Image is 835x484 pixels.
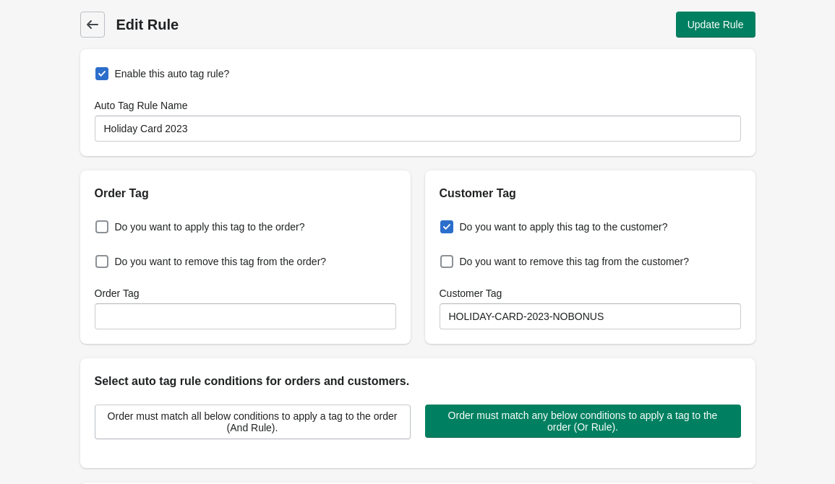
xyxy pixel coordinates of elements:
[95,185,396,202] h2: Order Tag
[115,66,230,81] span: Enable this auto tag rule?
[688,19,744,30] span: Update Rule
[676,12,755,38] button: Update Rule
[116,14,416,35] h1: Edit Rule
[115,220,305,234] span: Do you want to apply this tag to the order?
[425,405,741,438] button: Order must match any below conditions to apply a tag to the order (Or Rule).
[460,220,668,234] span: Do you want to apply this tag to the customer?
[115,254,327,269] span: Do you want to remove this tag from the order?
[440,185,741,202] h2: Customer Tag
[95,405,411,439] button: Order must match all below conditions to apply a tag to the order (And Rule).
[460,254,689,269] span: Do you want to remove this tag from the customer?
[95,286,140,301] label: Order Tag
[440,286,502,301] label: Customer Tag
[95,98,188,113] label: Auto Tag Rule Name
[437,410,729,433] span: Order must match any below conditions to apply a tag to the order (Or Rule).
[107,410,398,433] span: Order must match all below conditions to apply a tag to the order (And Rule).
[95,373,741,390] h2: Select auto tag rule conditions for orders and customers.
